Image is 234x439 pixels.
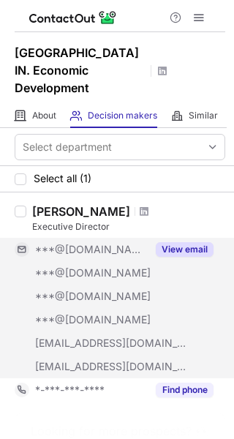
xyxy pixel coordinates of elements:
[35,313,151,326] span: ***@[DOMAIN_NAME]
[156,242,214,257] button: Reveal Button
[32,110,56,121] span: About
[15,44,146,97] h1: [GEOGRAPHIC_DATA] IN. Economic Development
[35,243,147,256] span: ***@[DOMAIN_NAME]
[189,110,218,121] span: Similar
[88,110,157,121] span: Decision makers
[35,266,151,279] span: ***@[DOMAIN_NAME]
[35,360,187,373] span: [EMAIL_ADDRESS][DOMAIN_NAME]
[23,140,112,154] div: Select department
[34,173,91,184] span: Select all (1)
[35,337,187,350] span: [EMAIL_ADDRESS][DOMAIN_NAME]
[32,220,225,233] div: Executive Director
[31,424,210,438] header: Looking for more prospects? 👀
[35,290,151,303] span: ***@[DOMAIN_NAME]
[29,9,117,26] img: ContactOut v5.3.10
[32,204,130,219] div: [PERSON_NAME]
[156,383,214,397] button: Reveal Button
